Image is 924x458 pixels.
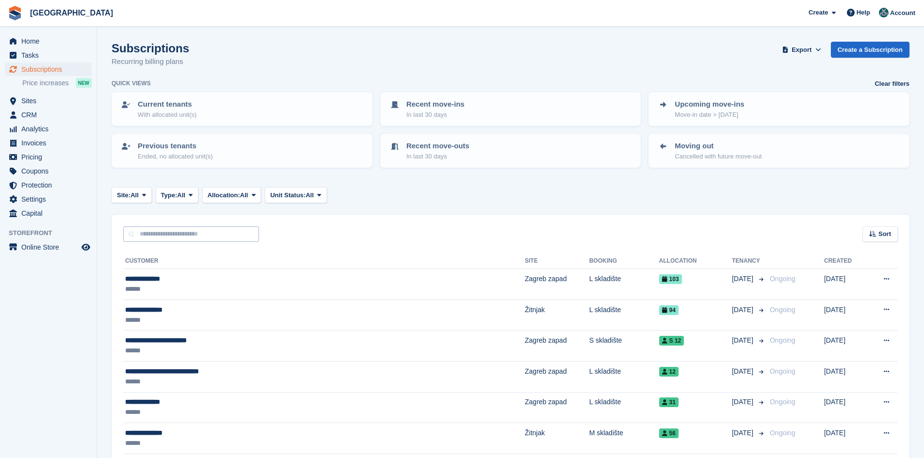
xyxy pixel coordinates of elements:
p: Recurring billing plans [112,56,189,67]
span: [DATE] [732,305,755,315]
span: [DATE] [732,335,755,346]
span: Ongoing [770,398,795,406]
th: Customer [123,253,525,269]
p: Previous tenants [138,141,213,152]
span: Settings [21,192,80,206]
td: [DATE] [824,392,867,423]
span: Tasks [21,48,80,62]
a: menu [5,192,92,206]
th: Site [525,253,589,269]
span: [DATE] [732,428,755,438]
a: menu [5,63,92,76]
span: 31 [659,397,679,407]
td: [DATE] [824,361,867,392]
a: Recent move-outs In last 30 days [381,135,640,167]
a: Create a Subscription [831,42,909,58]
span: Pricing [21,150,80,164]
span: Invoices [21,136,80,150]
span: 12 [659,367,679,377]
td: [DATE] [824,300,867,331]
td: L skladište [589,269,659,300]
a: Price increases NEW [22,78,92,88]
td: L skladište [589,300,659,331]
span: [DATE] [732,397,755,407]
span: [DATE] [732,366,755,377]
a: menu [5,206,92,220]
a: menu [5,240,92,254]
a: menu [5,48,92,62]
span: Subscriptions [21,63,80,76]
span: Export [792,45,811,55]
a: Recent move-ins In last 30 days [381,93,640,125]
span: All [306,190,314,200]
th: Allocation [659,253,732,269]
a: menu [5,178,92,192]
td: Zagreb zapad [525,392,589,423]
td: [DATE] [824,269,867,300]
button: Type: All [156,187,198,203]
th: Created [824,253,867,269]
button: Export [780,42,823,58]
span: All [177,190,185,200]
p: With allocated unit(s) [138,110,196,120]
td: L skladište [589,361,659,392]
span: [DATE] [732,274,755,284]
span: Create [809,8,828,17]
span: All [130,190,139,200]
span: Ongoing [770,336,795,344]
a: menu [5,108,92,122]
td: Žitnjak [525,423,589,454]
span: Site: [117,190,130,200]
span: Ongoing [770,275,795,283]
td: [DATE] [824,423,867,454]
td: Zagreb zapad [525,331,589,362]
span: Sort [878,229,891,239]
span: Ongoing [770,306,795,314]
p: Ended, no allocated unit(s) [138,152,213,161]
th: Booking [589,253,659,269]
span: Home [21,34,80,48]
p: Moving out [675,141,762,152]
a: Upcoming move-ins Move-in date > [DATE] [649,93,908,125]
a: Preview store [80,241,92,253]
span: S 12 [659,336,684,346]
span: Type: [161,190,178,200]
span: 94 [659,305,679,315]
span: Capital [21,206,80,220]
button: Unit Status: All [265,187,326,203]
span: Unit Status: [270,190,306,200]
span: Sites [21,94,80,108]
span: Ongoing [770,367,795,375]
a: Clear filters [875,79,909,89]
span: Price increases [22,79,69,88]
button: Allocation: All [202,187,261,203]
a: menu [5,94,92,108]
td: M skladište [589,423,659,454]
a: menu [5,34,92,48]
span: Online Store [21,240,80,254]
td: L skladište [589,392,659,423]
td: Žitnjak [525,300,589,331]
span: Analytics [21,122,80,136]
img: Željko Gobac [879,8,889,17]
h1: Subscriptions [112,42,189,55]
h6: Quick views [112,79,151,88]
a: menu [5,164,92,178]
span: Help [857,8,870,17]
th: Tenancy [732,253,766,269]
td: Zagreb zapad [525,269,589,300]
a: Current tenants With allocated unit(s) [113,93,372,125]
td: Zagreb zapad [525,361,589,392]
a: menu [5,122,92,136]
td: [DATE] [824,331,867,362]
p: Upcoming move-ins [675,99,744,110]
div: NEW [76,78,92,88]
span: 103 [659,274,682,284]
span: CRM [21,108,80,122]
span: 56 [659,428,679,438]
span: Allocation: [208,190,240,200]
p: Recent move-ins [406,99,465,110]
a: Previous tenants Ended, no allocated unit(s) [113,135,372,167]
td: S skladište [589,331,659,362]
p: In last 30 days [406,110,465,120]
